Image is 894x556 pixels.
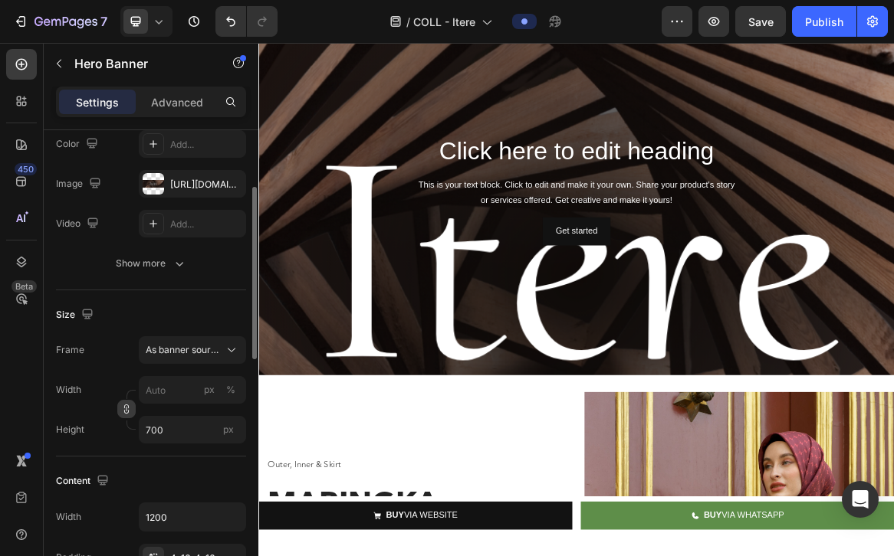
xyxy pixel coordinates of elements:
[429,262,490,284] div: Get started
[56,174,104,195] div: Image
[74,54,205,73] p: Hero Banner
[100,12,107,31] p: 7
[204,383,215,397] div: px
[215,6,278,37] div: Undo/Redo
[56,250,246,277] button: Show more
[56,383,81,397] label: Width
[805,14,843,30] div: Publish
[56,423,84,437] label: Height
[139,376,246,404] input: px%
[139,336,246,364] button: As banner source
[226,383,235,397] div: %
[56,510,81,524] div: Width
[139,416,246,443] input: px
[792,6,856,37] button: Publish
[842,481,879,518] div: Open Intercom Messenger
[406,14,410,30] span: /
[76,94,119,110] p: Settings
[56,305,97,325] div: Size
[170,217,242,231] div: Add...
[15,163,37,175] div: 450
[170,178,242,191] div: [URL][DOMAIN_NAME]
[735,6,786,37] button: Save
[146,343,221,357] span: As banner source
[748,15,774,28] span: Save
[116,256,187,271] div: Show more
[258,43,894,556] iframe: Design area
[56,471,112,492] div: Content
[411,253,508,293] button: Get started
[170,138,242,152] div: Add...
[140,503,245,531] input: Auto
[223,424,234,435] span: px
[222,381,240,399] button: px
[413,14,475,30] span: COLL - Itere
[200,381,219,399] button: %
[12,280,37,293] div: Beta
[56,343,84,357] label: Frame
[151,94,203,110] p: Advanced
[6,6,114,37] button: 7
[56,214,102,234] div: Video
[56,134,101,155] div: Color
